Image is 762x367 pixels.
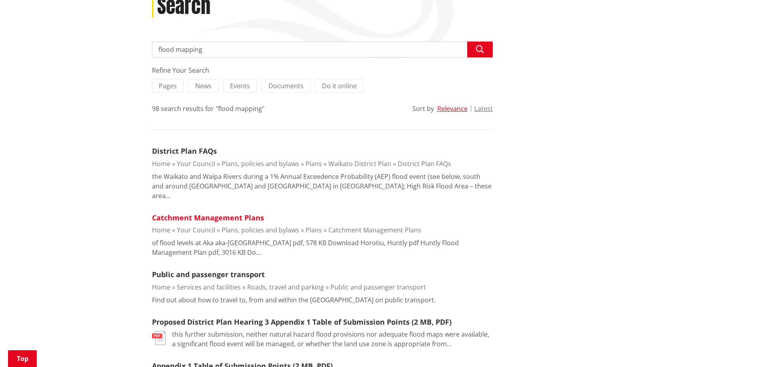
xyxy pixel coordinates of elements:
[725,333,754,362] iframe: Messenger Launcher
[222,159,299,168] a: Plans, policies and bylaws
[247,283,324,292] a: Roads, travel and parking
[152,226,170,234] a: Home
[152,317,452,327] a: Proposed District Plan Hearing 3 Appendix 1 Table of Submission Points (2 MB, PDF)
[330,283,426,292] a: Public and passenger transport
[152,270,265,279] a: Public and passenger transport
[152,146,217,156] a: District Plan FAQs
[152,213,264,222] a: Catchment Management Plans
[328,159,391,168] a: Waikato District Plan
[195,81,212,90] span: News
[306,159,322,168] a: Plans
[398,159,451,168] a: District Plan FAQs
[268,81,304,90] span: Documents
[177,159,215,168] a: Your Council
[152,42,493,58] input: Search input
[322,81,357,90] span: Do it online
[152,159,170,168] a: Home
[152,238,493,257] p: of flood levels at Aka aka-[GEOGRAPHIC_DATA] pdf, 578 KB Download Horotiu, Huntly pdf Huntly Floo...
[437,105,468,112] button: Relevance
[474,105,493,112] button: Latest
[8,350,37,367] a: Top
[412,104,434,113] div: Sort by
[306,226,322,234] a: Plans
[230,81,250,90] span: Events
[152,104,264,113] div: 98 search results for "flood mapping"
[152,331,166,345] img: document-pdf.svg
[177,283,241,292] a: Services and facilities
[222,226,299,234] a: Plans, policies and bylaws
[152,283,170,292] a: Home
[152,295,436,305] p: Find out about how to travel to, from and within the [GEOGRAPHIC_DATA] on public transport.
[172,329,493,349] p: this further submission, neither natural hazard flood provisions nor adequate flood maps were ava...
[152,65,493,75] div: Refine Your Search
[328,226,421,234] a: Catchment Management Plans
[159,81,177,90] span: Pages
[152,172,493,200] p: the Waikato and Waipa Rivers during a 1% Annual Exceedence Probability (AEP) flood event (see bel...
[177,226,215,234] a: Your Council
